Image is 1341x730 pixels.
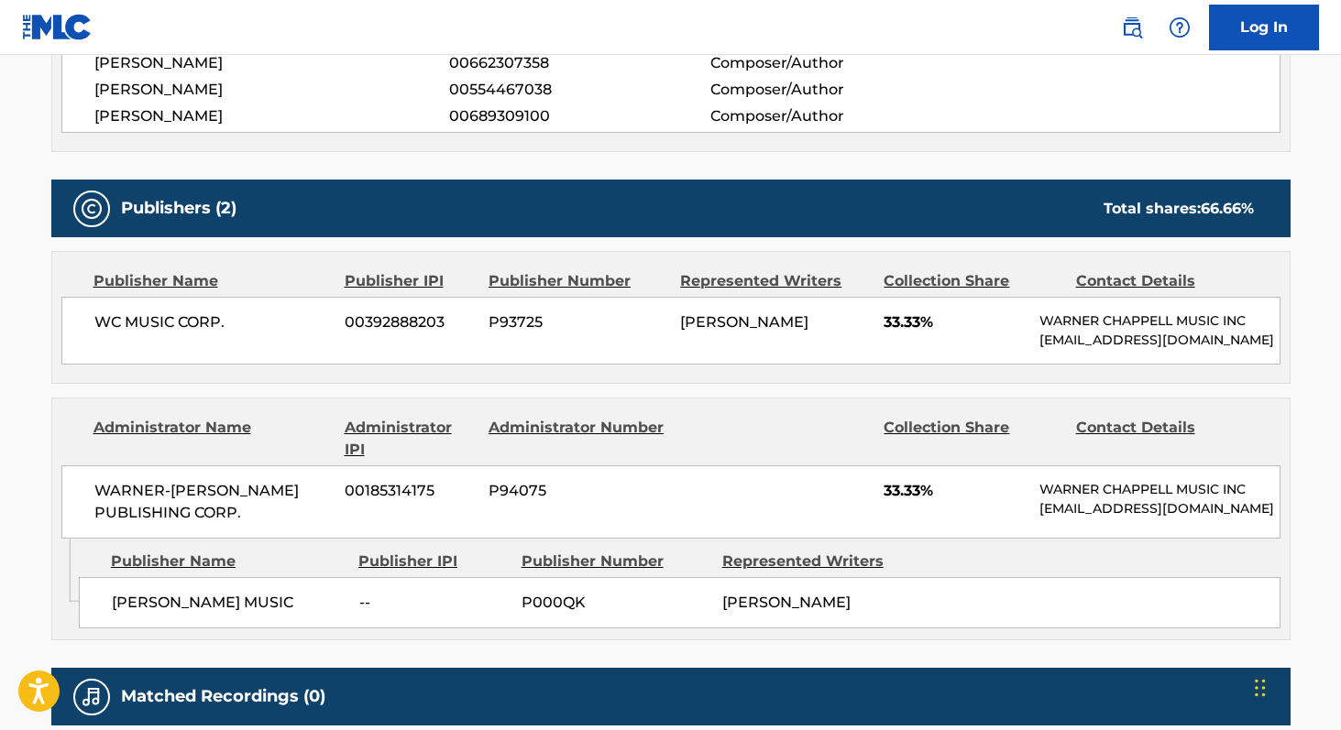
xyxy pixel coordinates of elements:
[1121,16,1143,38] img: search
[884,480,1026,502] span: 33.33%
[22,14,93,40] img: MLC Logo
[345,311,475,333] span: 00392888203
[489,311,666,333] span: P93725
[1169,16,1191,38] img: help
[1076,417,1254,461] div: Contact Details
[1039,499,1279,518] p: [EMAIL_ADDRESS][DOMAIN_NAME]
[121,686,325,707] h5: Matched Recordings (0)
[121,198,236,219] h5: Publishers (2)
[449,105,709,127] span: 00689309100
[710,79,948,101] span: Composer/Author
[680,270,870,292] div: Represented Writers
[111,550,345,572] div: Publisher Name
[710,105,948,127] span: Composer/Author
[1249,642,1341,730] iframe: Chat Widget
[1161,9,1198,46] div: Help
[1209,5,1319,50] a: Log In
[93,417,331,461] div: Administrator Name
[358,550,508,572] div: Publisher IPI
[884,417,1061,461] div: Collection Share
[94,311,332,333] span: WC MUSIC CORP.
[449,79,709,101] span: 00554467038
[81,686,103,708] img: Matched Recordings
[345,417,475,461] div: Administrator IPI
[359,592,508,614] span: --
[94,105,450,127] span: [PERSON_NAME]
[1039,311,1279,331] p: WARNER CHAPPELL MUSIC INC
[710,52,948,74] span: Composer/Author
[884,311,1026,333] span: 33.33%
[1076,270,1254,292] div: Contact Details
[1104,198,1254,220] div: Total shares:
[489,270,666,292] div: Publisher Number
[680,313,808,331] span: [PERSON_NAME]
[522,550,709,572] div: Publisher Number
[1039,331,1279,350] p: [EMAIL_ADDRESS][DOMAIN_NAME]
[449,52,709,74] span: 00662307358
[884,270,1061,292] div: Collection Share
[93,270,331,292] div: Publisher Name
[1114,9,1150,46] a: Public Search
[722,594,851,611] span: [PERSON_NAME]
[94,480,332,524] span: WARNER-[PERSON_NAME] PUBLISHING CORP.
[345,480,475,502] span: 00185314175
[1255,660,1266,715] div: Drag
[489,480,666,502] span: P94075
[722,550,909,572] div: Represented Writers
[94,52,450,74] span: [PERSON_NAME]
[522,592,709,614] span: P000QK
[112,592,346,614] span: [PERSON_NAME] MUSIC
[1039,480,1279,499] p: WARNER CHAPPELL MUSIC INC
[345,270,475,292] div: Publisher IPI
[94,79,450,101] span: [PERSON_NAME]
[489,417,666,461] div: Administrator Number
[81,198,103,220] img: Publishers
[1201,200,1254,217] span: 66.66 %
